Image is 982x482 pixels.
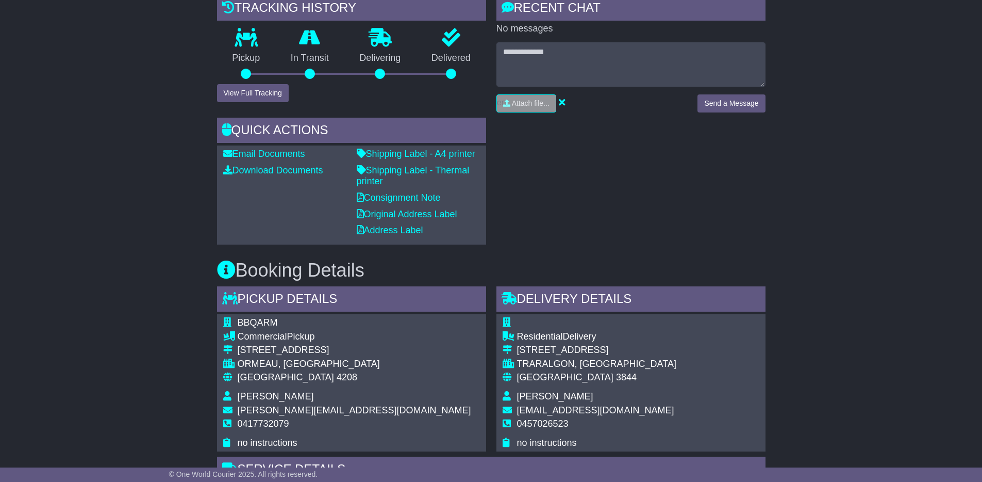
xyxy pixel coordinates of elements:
span: 0417732079 [238,419,289,429]
a: Original Address Label [357,209,457,219]
span: no instructions [517,438,577,448]
span: 0457026523 [517,419,569,429]
button: View Full Tracking [217,84,289,102]
p: Pickup [217,53,276,64]
span: [GEOGRAPHIC_DATA] [238,372,334,382]
div: Delivery Details [496,286,765,314]
span: 3844 [616,372,637,382]
a: Address Label [357,225,423,235]
span: © One World Courier 2025. All rights reserved. [169,470,318,478]
a: Email Documents [223,149,305,159]
a: Shipping Label - A4 printer [357,149,475,159]
span: [EMAIL_ADDRESS][DOMAIN_NAME] [517,405,674,415]
span: [PERSON_NAME] [238,391,314,401]
button: Send a Message [697,94,765,113]
p: No messages [496,23,765,35]
div: Quick Actions [217,118,486,146]
span: Residential [517,331,563,342]
a: Shipping Label - Thermal printer [357,165,470,187]
p: Delivered [416,53,486,64]
span: [GEOGRAPHIC_DATA] [517,372,613,382]
span: [PERSON_NAME][EMAIL_ADDRESS][DOMAIN_NAME] [238,405,471,415]
span: Commercial [238,331,287,342]
div: [STREET_ADDRESS] [517,345,676,356]
p: Delivering [344,53,417,64]
a: Consignment Note [357,192,441,203]
div: TRARALGON, [GEOGRAPHIC_DATA] [517,359,676,370]
span: 4208 [337,372,357,382]
div: Pickup [238,331,471,343]
div: [STREET_ADDRESS] [238,345,471,356]
p: In Transit [275,53,344,64]
div: Pickup Details [217,286,486,314]
span: BBQARM [238,317,278,328]
div: Delivery [517,331,676,343]
span: no instructions [238,438,297,448]
div: ORMEAU, [GEOGRAPHIC_DATA] [238,359,471,370]
h3: Booking Details [217,260,765,281]
span: [PERSON_NAME] [517,391,593,401]
a: Download Documents [223,165,323,175]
